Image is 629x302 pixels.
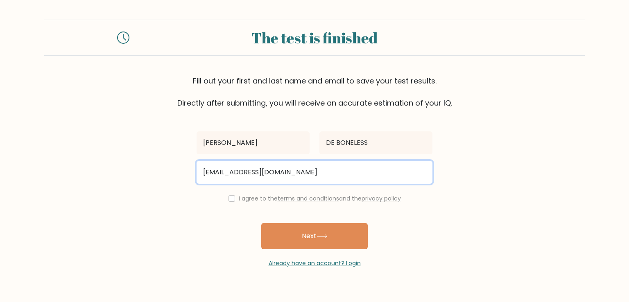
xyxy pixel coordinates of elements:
button: Next [261,223,368,249]
a: Already have an account? Login [269,259,361,267]
a: privacy policy [362,194,401,203]
label: I agree to the and the [239,194,401,203]
div: Fill out your first and last name and email to save your test results. Directly after submitting,... [44,75,585,108]
input: Last name [319,131,432,154]
input: First name [197,131,310,154]
a: terms and conditions [278,194,339,203]
div: The test is finished [139,27,490,49]
input: Email [197,161,432,184]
